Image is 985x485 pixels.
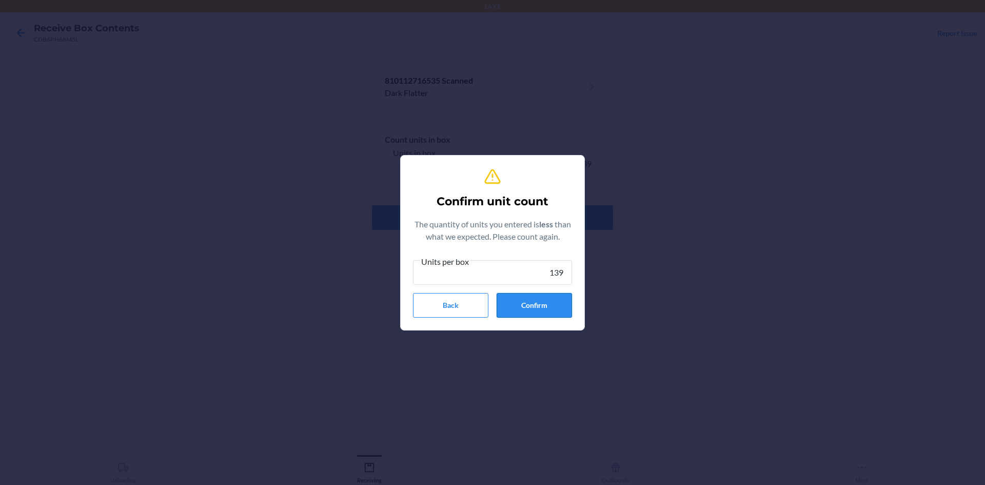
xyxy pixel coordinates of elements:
input: Units per box [413,260,572,285]
button: Back [413,293,488,318]
p: The quantity of units you entered is than what we expected. Please count again. [413,218,572,243]
b: less [539,219,555,229]
h2: Confirm unit count [437,193,548,210]
button: Confirm [497,293,572,318]
span: Units per box [420,257,470,267]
